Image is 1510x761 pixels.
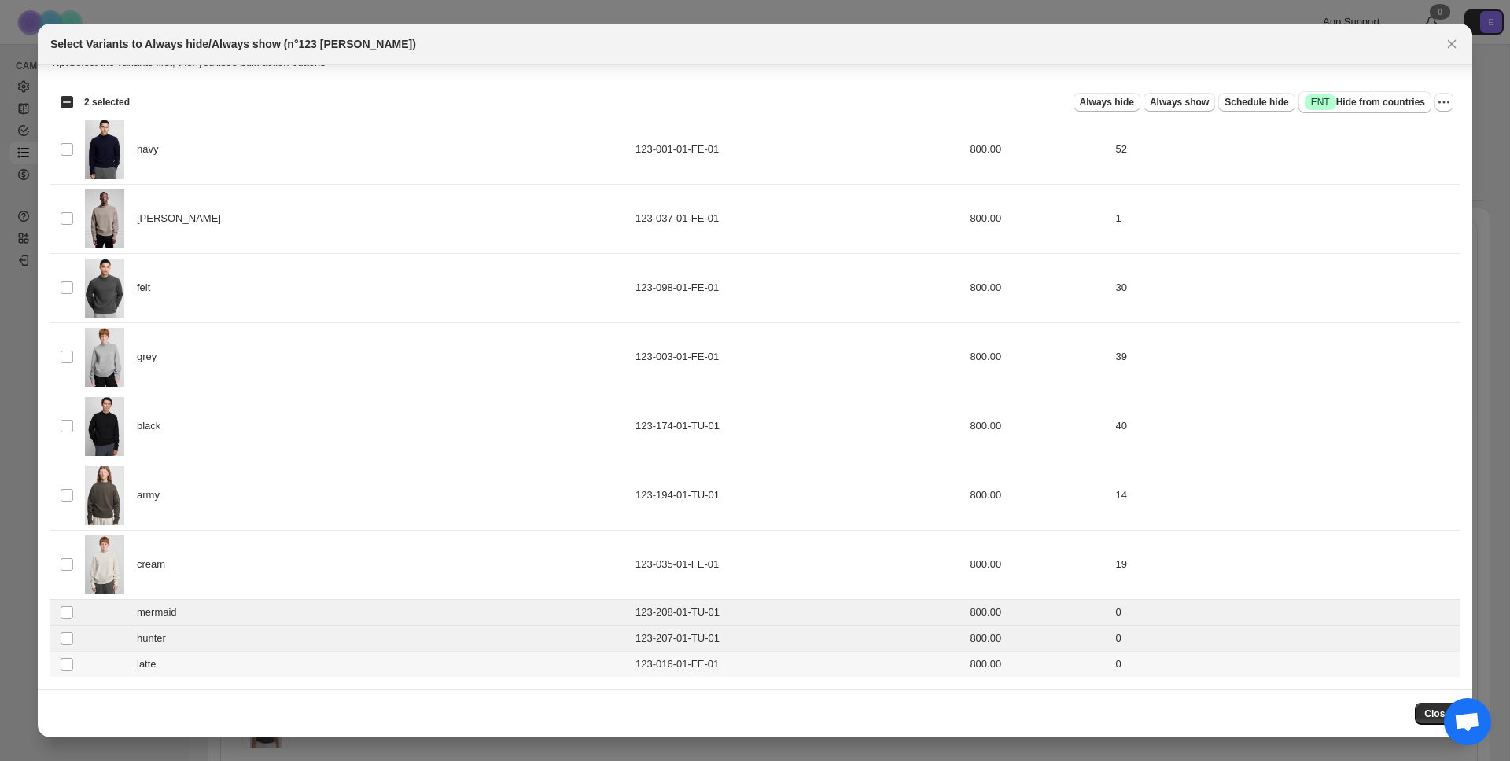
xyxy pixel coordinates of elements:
[137,656,164,672] span: latte
[631,461,965,530] td: 123-194-01-TU-01
[1144,93,1215,112] button: Always show
[631,625,965,651] td: 123-207-01-TU-01
[85,466,124,525] img: 2103205_ECE31_ECOM_DROP2_Bourgeois_2293_WEB_4000px_sRGB.jpg
[137,280,159,296] span: felt
[137,418,169,434] span: black
[137,211,230,226] span: [PERSON_NAME]
[85,259,124,318] img: 250807_EXTREME_CASHMERE_BOURGEOIS_381_WEB_4000px_sRGB.jpg
[1111,392,1460,461] td: 40
[1225,96,1288,108] span: Schedule hide
[1150,96,1209,108] span: Always show
[85,120,124,179] img: 250807_EXTREME_CASHMERE_BOURGEOIS_1651_WEB_4000px_sRGB.jpg
[1111,599,1460,625] td: 0
[84,96,130,108] span: 2 selected
[1441,33,1463,55] button: Close
[965,651,1110,677] td: 800.00
[1218,93,1295,112] button: Schedule hide
[965,253,1110,322] td: 800.00
[631,392,965,461] td: 123-174-01-TU-01
[1111,461,1460,530] td: 14
[965,116,1110,185] td: 800.00
[1424,708,1450,720] span: Close
[1111,530,1460,599] td: 19
[965,184,1110,253] td: 800.00
[631,599,965,625] td: 123-208-01-TU-01
[1111,322,1460,392] td: 39
[965,392,1110,461] td: 800.00
[85,535,124,594] img: 2103205_ECE31_ECOM_DROP2_Bourgeois_2633_WEB_4000px_sRGB.jpg
[1298,91,1431,113] button: SuccessENTHide from countries
[631,253,965,322] td: 123-098-01-FE-01
[137,630,175,646] span: hunter
[1111,253,1460,322] td: 30
[137,487,168,503] span: army
[1111,651,1460,677] td: 0
[137,557,174,572] span: cream
[1434,93,1453,112] button: More actions
[1415,703,1460,725] button: Close
[631,184,965,253] td: 123-037-01-FE-01
[50,36,416,52] h2: Select Variants to Always hide/Always show (n°123 [PERSON_NAME])
[631,530,965,599] td: 123-035-01-FE-01
[1311,96,1330,108] span: ENT
[1074,93,1140,112] button: Always hide
[1111,116,1460,185] td: 52
[1111,184,1460,253] td: 1
[965,625,1110,651] td: 800.00
[965,322,1110,392] td: 800.00
[85,328,124,387] img: 250807_EXTREME_CASHMERE_BOURGEOIS_2788_WEB_4000px_sRGB.jpg
[631,322,965,392] td: 123-003-01-FE-01
[1444,698,1491,745] a: Open de chat
[631,116,965,185] td: 123-001-01-FE-01
[631,651,965,677] td: 123-016-01-FE-01
[965,461,1110,530] td: 800.00
[965,599,1110,625] td: 800.00
[137,142,167,157] span: navy
[1111,625,1460,651] td: 0
[1305,94,1425,110] span: Hide from countries
[1080,96,1134,108] span: Always hide
[137,605,185,620] span: mermaid
[965,530,1110,599] td: 800.00
[85,397,124,456] img: 250807_EXTREME_CASHMERE_BOURGEOIS_2791_WEB_4000px_sRGB.jpg
[137,349,165,365] span: grey
[85,189,124,248] img: 240813_EXTREME_CASHMERE_BOURGEOIS_015C5_WEB_4000px_sRGB.jpg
